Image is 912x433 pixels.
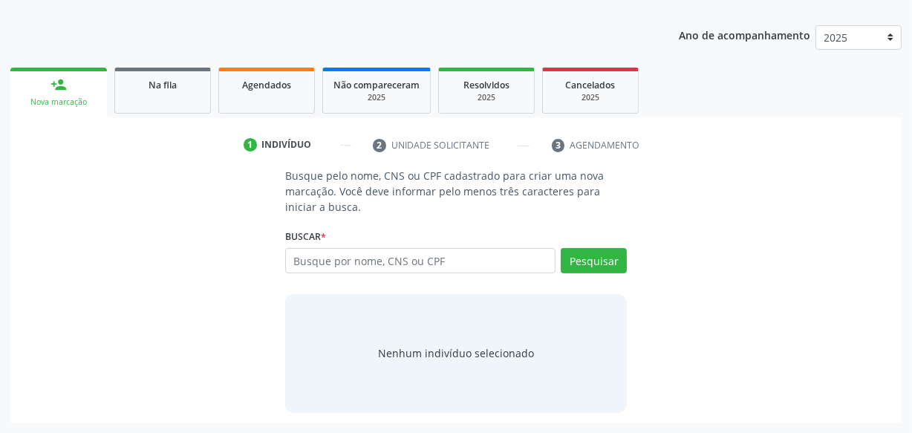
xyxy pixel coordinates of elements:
[449,92,524,103] div: 2025
[285,225,326,248] label: Buscar
[285,168,627,215] p: Busque pelo nome, CNS ou CPF cadastrado para criar uma nova marcação. Você deve informar pelo men...
[285,248,556,273] input: Busque por nome, CNS ou CPF
[262,138,312,152] div: Indivíduo
[679,25,810,44] p: Ano de acompanhamento
[561,248,627,273] button: Pesquisar
[378,345,534,361] div: Nenhum indivíduo selecionado
[242,79,291,91] span: Agendados
[566,79,616,91] span: Cancelados
[333,92,420,103] div: 2025
[463,79,509,91] span: Resolvidos
[21,97,97,108] div: Nova marcação
[149,79,177,91] span: Na fila
[553,92,628,103] div: 2025
[244,138,257,152] div: 1
[51,76,67,93] div: person_add
[333,79,420,91] span: Não compareceram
